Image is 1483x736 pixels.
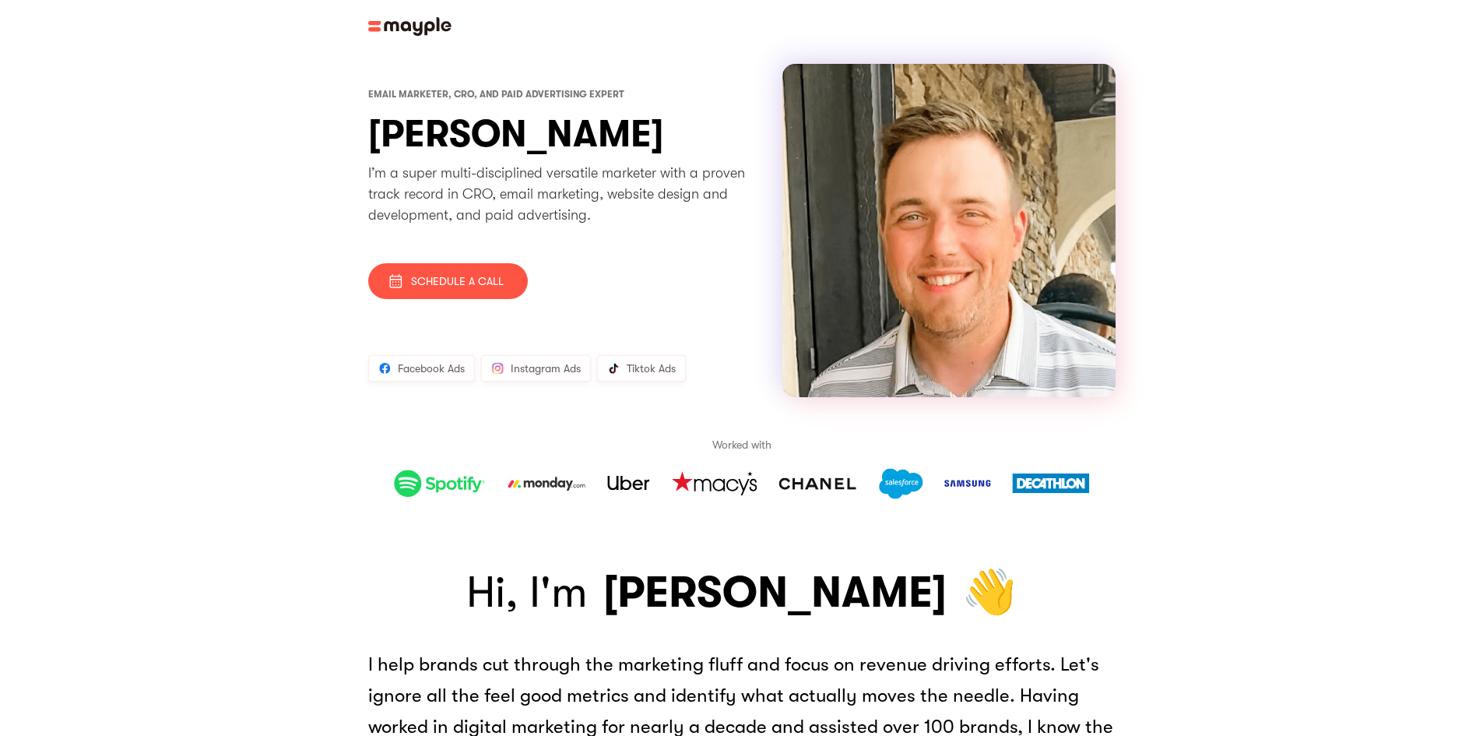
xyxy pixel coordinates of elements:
p: I’m a super multi-disciplined versatile marketer with a proven track record in CRO, email marketi... [368,163,751,226]
div: Tiktok Ads [627,362,676,375]
a: Instagram Ads [491,362,581,375]
div: [PERSON_NAME] [603,562,947,624]
div: Facebook Ads [398,362,465,375]
div: Schedule a call [411,273,504,289]
a: Facebook Ads [378,362,465,375]
div: Instagram Ads [511,362,581,375]
h1: [PERSON_NAME] [368,113,751,157]
div: 👋 [962,562,1017,624]
div: Email Marketer, CRO, and Paid Advertising Expert [368,82,751,107]
h3: Hi, I'm [466,581,588,604]
div: Worked with [393,437,1091,453]
a: Tiktok Ads [607,362,676,375]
